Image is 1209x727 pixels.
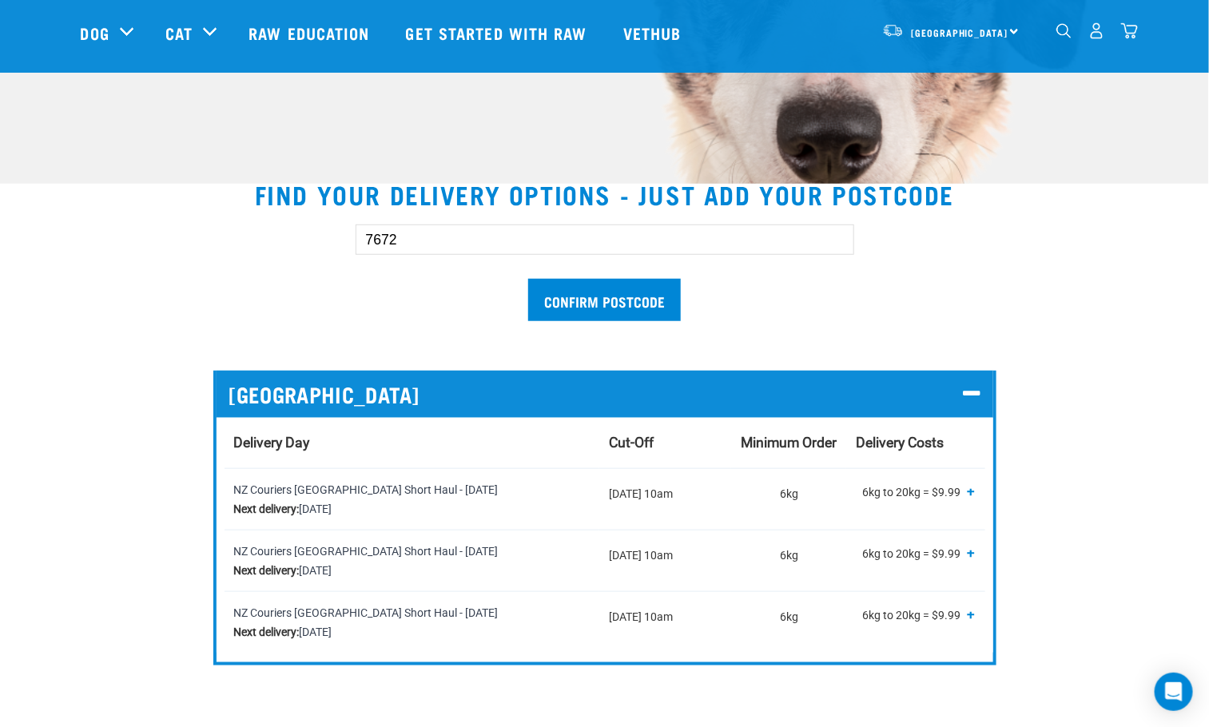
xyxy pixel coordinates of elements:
div: NZ Couriers [GEOGRAPHIC_DATA] Short Haul - [DATE] [DATE] [234,603,590,642]
td: [DATE] 10am [599,530,732,591]
p: [GEOGRAPHIC_DATA] [229,382,980,407]
input: Confirm postcode [528,279,681,321]
a: Vethub [607,1,702,65]
img: user.png [1088,22,1105,39]
td: 6kg [731,530,846,591]
strong: Next delivery: [234,626,300,638]
span: + [968,606,976,622]
span: + [968,483,976,499]
a: Dog [81,21,109,45]
button: Show all tiers [968,485,976,499]
button: Show all tiers [968,546,976,560]
a: Get started with Raw [390,1,607,65]
a: Raw Education [233,1,389,65]
th: Delivery Day [225,418,599,469]
h2: Find your delivery options - just add your postcode [19,180,1190,209]
td: 6kg [731,591,846,653]
p: 6kg to 20kg = $9.99 20kg to 40kg = $19.99 Over 40kg = $29.99 [856,603,975,631]
p: 6kg to 20kg = $9.99 20kg to 40kg = $19.99 Over 40kg = $29.99 [856,480,975,508]
th: Delivery Costs [846,418,984,469]
img: van-moving.png [882,23,904,38]
img: home-icon-1@2x.png [1056,23,1072,38]
div: NZ Couriers [GEOGRAPHIC_DATA] Short Haul - [DATE] [DATE] [234,542,590,580]
strong: Next delivery: [234,564,300,577]
td: [DATE] 10am [599,468,732,530]
button: Show all tiers [968,608,976,622]
span: + [968,545,976,561]
input: Enter your postcode here... [356,224,854,255]
td: 6kg [731,468,846,530]
div: Open Intercom Messenger [1155,673,1193,711]
p: 6kg to 20kg = $9.99 20kg to 40kg = $19.99 Over 40kg = $29.99 [856,542,975,570]
td: [DATE] 10am [599,591,732,653]
a: Cat [165,21,193,45]
img: home-icon@2x.png [1121,22,1138,39]
strong: Next delivery: [234,503,300,515]
th: Minimum Order [731,418,846,469]
th: Cut-Off [599,418,732,469]
span: [GEOGRAPHIC_DATA] [229,382,420,407]
div: NZ Couriers [GEOGRAPHIC_DATA] Short Haul - [DATE] [DATE] [234,480,590,518]
span: [GEOGRAPHIC_DATA] [912,30,1008,35]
